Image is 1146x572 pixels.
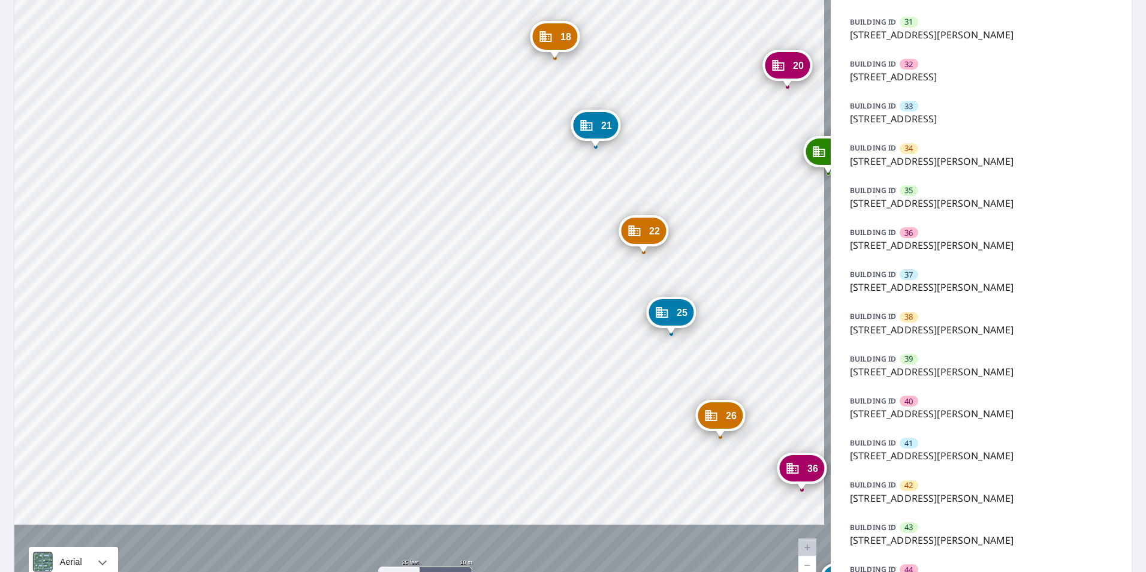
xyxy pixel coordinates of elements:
[807,464,818,473] span: 36
[904,185,913,196] span: 35
[850,311,896,321] p: BUILDING ID
[850,448,1112,463] p: [STREET_ADDRESS][PERSON_NAME]
[850,491,1112,505] p: [STREET_ADDRESS][PERSON_NAME]
[904,101,913,112] span: 33
[850,227,896,237] p: BUILDING ID
[850,238,1112,252] p: [STREET_ADDRESS][PERSON_NAME]
[850,407,1112,421] p: [STREET_ADDRESS][PERSON_NAME]
[850,28,1112,42] p: [STREET_ADDRESS][PERSON_NAME]
[677,308,687,317] span: 25
[904,227,913,239] span: 36
[601,121,612,130] span: 21
[530,21,580,58] div: Dropped pin, building 18, Commercial property, 139 Sandrala Dr Reynoldsburg, OH 43068
[850,59,896,69] p: BUILDING ID
[560,32,571,41] span: 18
[850,143,896,153] p: BUILDING ID
[904,269,913,281] span: 37
[904,59,913,70] span: 32
[850,396,896,406] p: BUILDING ID
[850,269,896,279] p: BUILDING ID
[850,112,1112,126] p: [STREET_ADDRESS]
[904,143,913,154] span: 34
[904,353,913,365] span: 39
[904,396,913,407] span: 40
[850,533,1112,547] p: [STREET_ADDRESS][PERSON_NAME]
[793,61,804,70] span: 20
[850,196,1112,210] p: [STREET_ADDRESS][PERSON_NAME]
[850,280,1112,294] p: [STREET_ADDRESS][PERSON_NAME]
[850,154,1112,168] p: [STREET_ADDRESS][PERSON_NAME]
[850,17,896,27] p: BUILDING ID
[803,136,853,173] div: Dropped pin, building 23, Commercial property, 156 Sandrala Dr Reynoldsburg, OH 43068
[850,185,896,195] p: BUILDING ID
[850,480,896,490] p: BUILDING ID
[798,538,816,556] a: Current Level 20, Zoom In Disabled
[777,453,827,490] div: Dropped pin, building 36, Commercial property, 179 Sandrala Dr Reynoldsburg, OH 43068
[762,50,812,87] div: Dropped pin, building 20, Commercial property, 148 Sandrala Dr Reynoldsburg, OH 43068
[695,400,745,437] div: Dropped pin, building 26, Commercial property, 171 Sandrala Dr Reynoldsburg, OH 43068
[571,110,620,147] div: Dropped pin, building 21, Commercial property, 147 Sandrala Dr Reynoldsburg, OH 43068
[850,365,1112,379] p: [STREET_ADDRESS][PERSON_NAME]
[850,438,896,448] p: BUILDING ID
[619,215,668,252] div: Dropped pin, building 22, Commercial property, 155 Sandrala Dr Reynoldsburg, OH 43068
[850,101,896,111] p: BUILDING ID
[904,522,913,533] span: 43
[850,522,896,532] p: BUILDING ID
[904,480,913,491] span: 42
[850,70,1112,84] p: [STREET_ADDRESS]
[649,227,660,236] span: 22
[646,297,696,334] div: Dropped pin, building 25, Commercial property, 163 Sandrala Dr Reynoldsburg, OH 43068
[904,311,913,323] span: 38
[850,354,896,364] p: BUILDING ID
[726,411,737,420] span: 26
[850,323,1112,337] p: [STREET_ADDRESS][PERSON_NAME]
[904,438,913,449] span: 41
[904,16,913,28] span: 31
